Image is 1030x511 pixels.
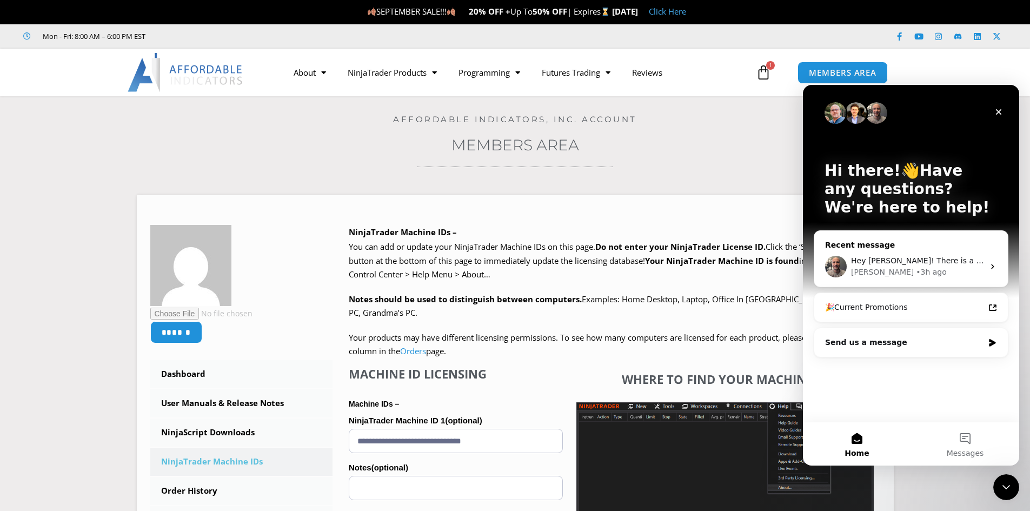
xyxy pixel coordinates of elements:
strong: Notes should be used to distinguish between computers. [349,294,582,304]
span: You can add or update your NinjaTrader Machine IDs on this page. [349,241,595,252]
span: MEMBERS AREA [809,69,876,77]
strong: 50% OFF [533,6,567,17]
strong: Your NinjaTrader Machine ID is found [645,255,799,266]
img: LogoAI | Affordable Indicators – NinjaTrader [128,53,244,92]
a: Dashboard [150,360,333,388]
span: Your products may have different licensing permissions. To see how many computers are licensed fo... [349,332,866,357]
span: (optional) [445,416,482,425]
h4: Where to find your Machine ID [576,372,874,386]
img: 🍂 [447,8,455,16]
b: NinjaTrader Machine IDs – [349,227,457,237]
a: About [283,60,337,85]
a: 1 [740,57,787,88]
iframe: Intercom live chat [803,85,1019,466]
a: Reviews [621,60,673,85]
strong: [DATE] [612,6,638,17]
label: NinjaTrader Machine ID 1 [349,413,563,429]
a: Affordable Indicators, Inc. Account [393,114,637,124]
b: Do not enter your NinjaTrader License ID. [595,241,766,252]
a: Order History [150,477,333,505]
h4: Machine ID Licensing [349,367,563,381]
strong: Machine IDs – [349,400,399,408]
strong: 20% OFF + [469,6,510,17]
img: 🍂 [368,8,376,16]
span: SEPTEMBER SALE!!! Up To | Expires [367,6,612,17]
span: Mon - Fri: 8:00 AM – 6:00 PM EST [40,30,145,43]
span: Click the ‘SAVE CHANGES’ button at the bottom of this page to immediately update the licensing da... [349,241,866,280]
a: Members Area [451,136,579,154]
a: Orders [400,346,426,356]
a: Programming [448,60,531,85]
span: Examples: Home Desktop, Laptop, Office In [GEOGRAPHIC_DATA], Basement PC, Grandma’s PC. [349,294,867,318]
a: User Manuals & Release Notes [150,389,333,417]
a: NinjaTrader Machine IDs [150,448,333,476]
span: 1 [766,61,775,70]
label: Notes [349,460,563,476]
a: Futures Trading [531,60,621,85]
iframe: Customer reviews powered by Trustpilot [161,31,323,42]
img: ed3ffbeb7045a0fa7708a623a70841ceebf26a34c23f0450c245bbe2b39a06d7 [150,225,231,306]
a: NinjaScript Downloads [150,419,333,447]
a: Click Here [649,6,686,17]
iframe: Intercom live chat [993,474,1019,500]
a: NinjaTrader Products [337,60,448,85]
img: ⌛ [601,8,609,16]
a: MEMBERS AREA [798,62,888,84]
nav: Menu [283,60,753,85]
span: (optional) [371,463,408,472]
